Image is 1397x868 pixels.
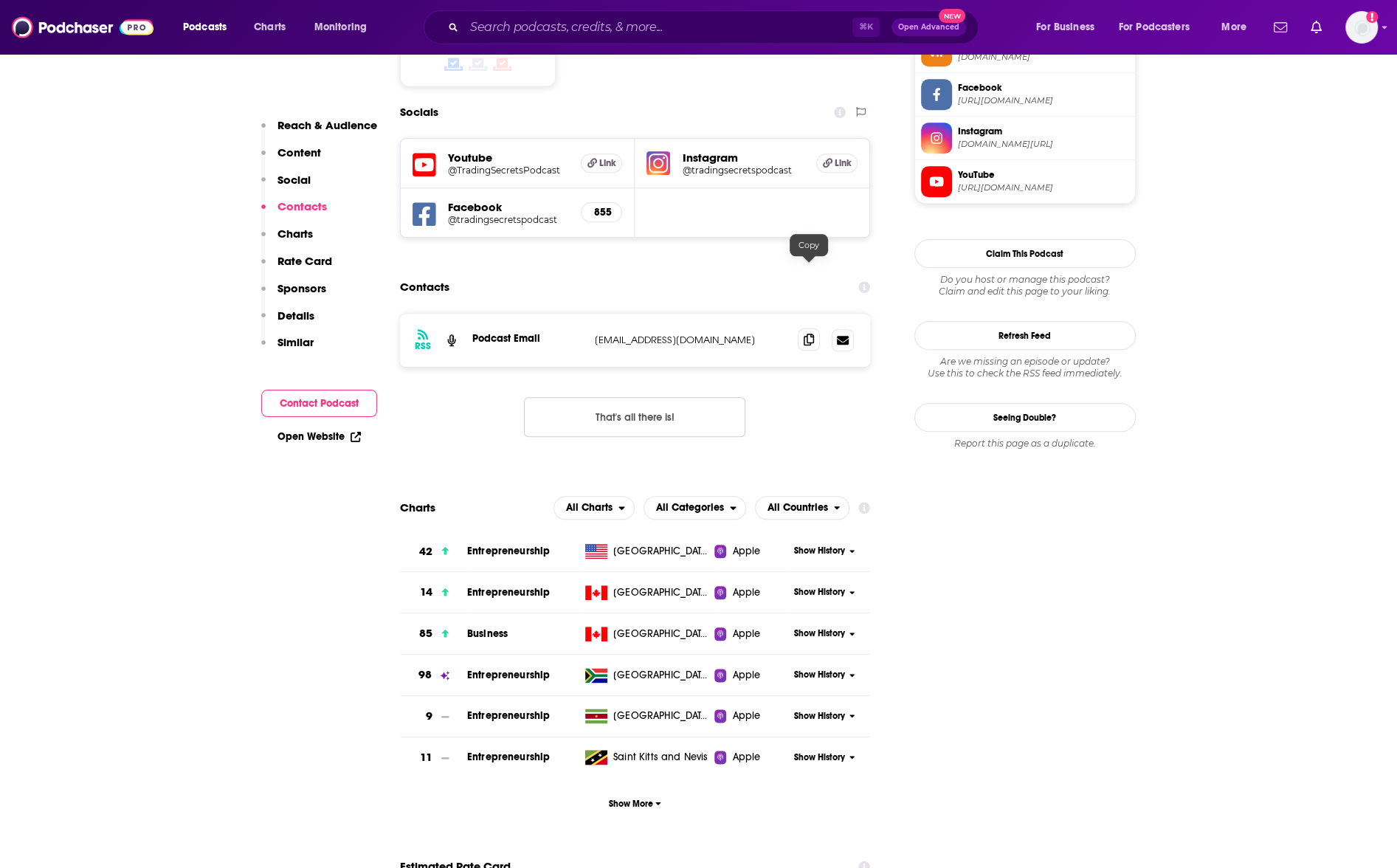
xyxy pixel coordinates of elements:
h3: 42 [419,543,432,560]
h5: Youtube [448,151,570,165]
h3: RSS [415,340,431,352]
a: Apple [714,668,789,683]
a: Link [816,154,858,173]
a: Charts [244,15,294,39]
button: open menu [1109,15,1211,39]
h3: 98 [418,666,432,683]
button: Social [261,173,311,200]
button: Content [261,145,321,173]
a: [GEOGRAPHIC_DATA] [579,627,714,641]
a: Apple [714,709,789,723]
span: All Countries [768,503,828,513]
button: Show History [789,627,860,640]
span: Apple [732,544,760,559]
a: Show notifications dropdown [1268,15,1293,40]
p: [EMAIL_ADDRESS][DOMAIN_NAME] [595,334,787,346]
button: open menu [644,496,746,520]
p: Details [277,309,314,323]
div: Report this page as a duplicate. [914,438,1136,449]
span: Canada [613,627,709,641]
span: Apple [732,750,760,765]
span: instagram.com/tradingsecretspodcast [958,139,1129,150]
a: 11 [400,737,467,778]
span: All Charts [566,503,613,513]
span: Open Advanced [898,24,959,31]
span: Instagram [958,125,1129,138]
button: open menu [304,15,386,39]
button: Details [261,309,314,336]
a: Apple [714,750,789,765]
h5: @TradingSecretsPodcast [448,165,570,176]
button: Contacts [261,199,327,227]
span: Link [835,157,852,169]
span: All Categories [656,503,724,513]
a: Entrepreneurship [467,586,550,599]
h2: Socials [400,98,438,126]
span: Link [599,157,616,169]
button: Show History [789,669,860,681]
p: Charts [277,227,313,241]
button: Claim This Podcast [914,239,1136,268]
div: Are we missing an episode or update? Use this to check the RSS feed immediately. [914,356,1136,379]
span: ⌘ K [852,18,880,37]
a: 14 [400,572,467,613]
span: Monitoring [314,17,367,38]
a: Podchaser - Follow, Share and Rate Podcasts [12,13,154,41]
a: 9 [400,696,467,737]
h3: 85 [419,625,432,642]
a: Entrepreneurship [467,751,550,763]
span: For Podcasters [1119,17,1190,38]
a: Entrepreneurship [467,669,550,681]
a: @tradingsecretspodcast [682,165,804,176]
a: 98 [400,655,467,695]
h2: Contacts [400,273,449,301]
button: Show History [789,586,860,599]
a: Apple [714,544,789,559]
p: Rate Card [277,254,332,268]
button: Show History [789,710,860,723]
span: YouTube [958,168,1129,182]
div: Copy [790,234,828,256]
span: More [1221,17,1246,38]
a: [GEOGRAPHIC_DATA] [579,585,714,600]
h5: Instagram [682,151,804,165]
h5: 855 [593,206,610,218]
a: Entrepreneurship [467,545,550,557]
span: Saint Kitts and Nevis [613,750,708,765]
span: Logged in as jennevievef [1345,11,1378,44]
button: open menu [1211,15,1265,39]
span: Apple [732,709,760,723]
img: User Profile [1345,11,1378,44]
span: For Business [1036,17,1094,38]
span: Apple [732,668,760,683]
button: Show profile menu [1345,11,1378,44]
a: YouTube[URL][DOMAIN_NAME] [921,166,1129,197]
span: Entrepreneurship [467,709,550,722]
a: Open Website [277,430,361,443]
span: Show More [609,799,661,809]
a: Apple [714,585,789,600]
p: Social [277,173,311,187]
span: United States [613,544,709,559]
button: open menu [755,496,850,520]
p: Podcast Email [472,332,583,345]
span: Show History [794,545,845,557]
button: open menu [1026,15,1113,39]
span: https://www.facebook.com/tradingsecretspodcast [958,95,1129,106]
span: South Africa [613,668,709,683]
a: Business [467,627,508,640]
svg: Add a profile image [1366,11,1378,23]
div: Search podcasts, credits, & more... [438,10,993,44]
img: iconImage [646,151,670,175]
button: Similar [261,335,314,362]
h3: 9 [426,708,432,725]
h2: Charts [400,500,435,514]
span: Facebook [958,81,1129,94]
h3: 11 [420,749,432,766]
h5: Facebook [448,200,570,214]
span: Do you host or manage this podcast? [914,274,1136,286]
